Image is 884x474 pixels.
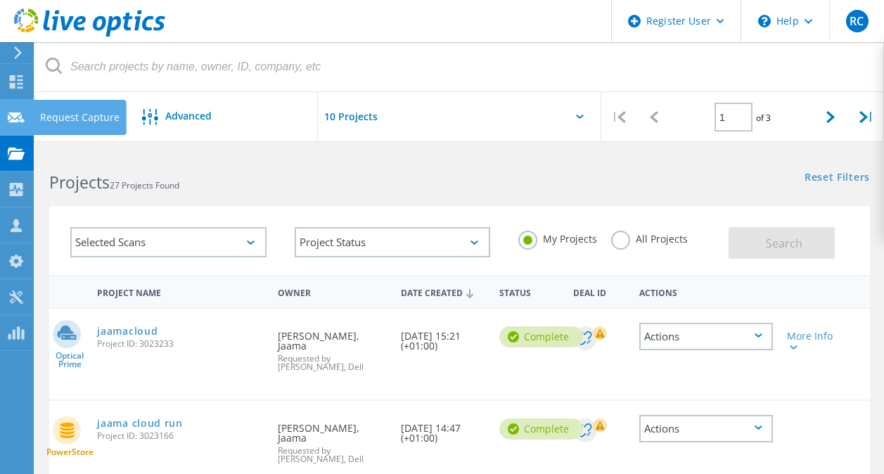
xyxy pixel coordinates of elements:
[805,172,870,184] a: Reset Filters
[110,179,179,191] span: 27 Projects Found
[49,171,110,193] b: Projects
[278,354,387,371] span: Requested by [PERSON_NAME], Dell
[49,352,90,369] span: Optical Prime
[849,92,884,142] div: |
[97,326,158,336] a: jaamacloud
[499,326,583,347] div: Complete
[40,113,120,122] div: Request Capture
[639,323,773,350] div: Actions
[850,15,864,27] span: RC
[756,112,771,124] span: of 3
[97,432,264,440] span: Project ID: 3023166
[787,331,838,351] div: More Info
[601,92,636,142] div: |
[165,111,212,121] span: Advanced
[271,309,394,385] div: [PERSON_NAME], Jaama
[758,15,771,27] svg: \n
[766,236,802,251] span: Search
[492,278,566,305] div: Status
[611,231,688,244] label: All Projects
[46,448,94,456] span: PowerStore
[278,447,387,463] span: Requested by [PERSON_NAME], Dell
[295,227,491,257] div: Project Status
[566,278,632,305] div: Deal Id
[499,418,583,440] div: Complete
[394,278,492,305] div: Date Created
[729,227,835,259] button: Search
[639,415,773,442] div: Actions
[14,30,165,39] a: Live Optics Dashboard
[90,278,271,305] div: Project Name
[97,418,183,428] a: jaama cloud run
[394,401,492,457] div: [DATE] 14:47 (+01:00)
[271,278,394,305] div: Owner
[70,227,267,257] div: Selected Scans
[518,231,597,244] label: My Projects
[97,340,264,348] span: Project ID: 3023233
[632,278,780,305] div: Actions
[394,309,492,365] div: [DATE] 15:21 (+01:00)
